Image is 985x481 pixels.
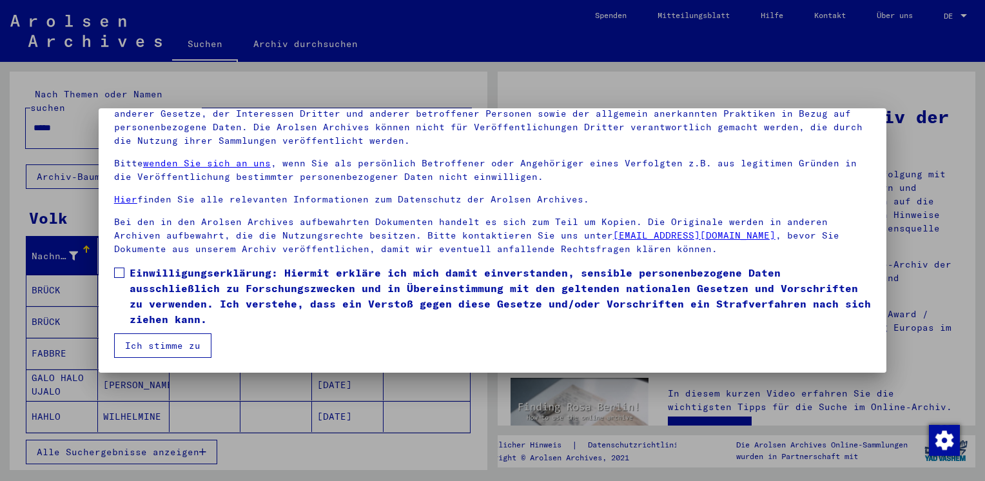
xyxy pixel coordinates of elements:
a: Hier [114,193,137,205]
p: Bitte beachten Sie, dass dieses Portal zu Opfern der NS-Verfolgung sensible Daten zu identifizier... [114,80,871,148]
a: [EMAIL_ADDRESS][DOMAIN_NAME] [613,230,775,241]
p: Bitte , wenn Sie als persönlich Betroffener oder Angehöriger eines Verfolgten z.B. aus legitimen ... [114,157,871,184]
p: Bei den in den Arolsen Archives aufbewahrten Dokumenten handelt es sich zum Teil um Kopien. Die O... [114,215,871,256]
a: wenden Sie sich an uns [143,157,271,169]
img: Zustimmung ändern [929,425,960,456]
button: Ich stimme zu [114,333,211,358]
font: Einwilligungserklärung: Hiermit erkläre ich mich damit einverstanden, sensible personenbezogene D... [130,266,871,326]
p: finden Sie alle relevanten Informationen zum Datenschutz der Arolsen Archives. [114,193,871,206]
